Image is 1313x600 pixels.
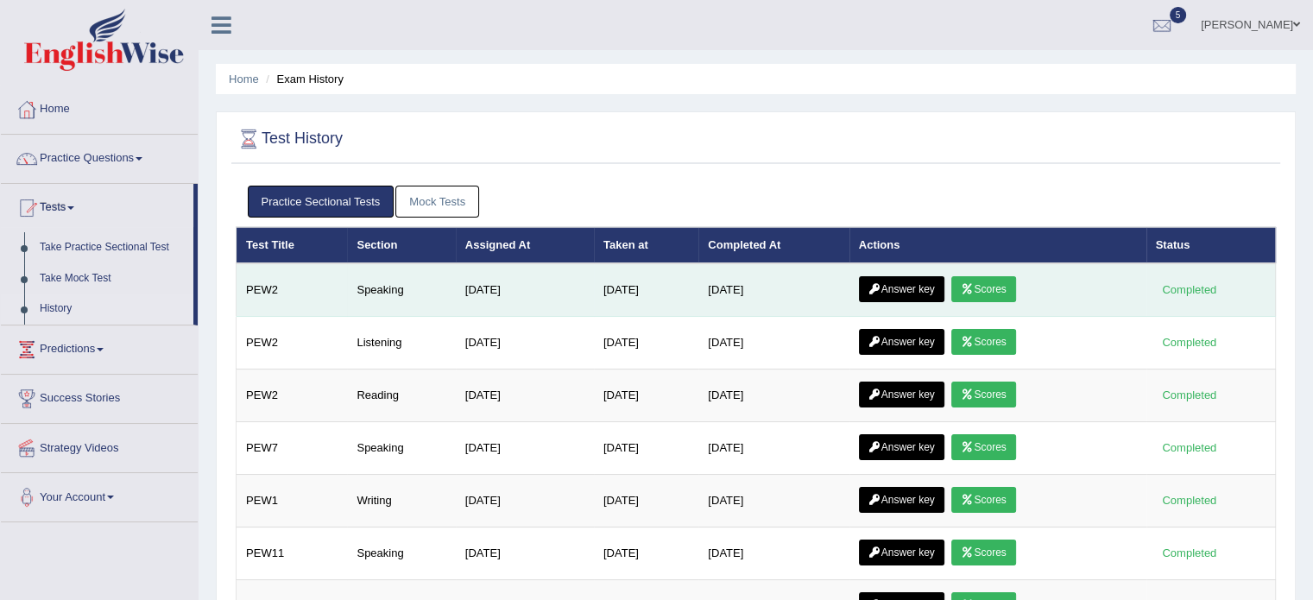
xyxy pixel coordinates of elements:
td: Speaking [347,422,455,475]
a: Practice Questions [1,135,198,178]
td: [DATE] [456,527,594,580]
span: 5 [1170,7,1187,23]
td: [DATE] [456,475,594,527]
a: Home [229,73,259,85]
td: Reading [347,369,455,422]
a: Mock Tests [395,186,479,218]
td: [DATE] [594,369,698,422]
div: Completed [1156,386,1223,404]
li: Exam History [262,71,344,87]
td: PEW11 [237,527,348,580]
td: PEW2 [237,317,348,369]
a: Take Mock Test [32,263,193,294]
td: [DATE] [594,317,698,369]
th: Actions [849,227,1146,263]
a: Answer key [859,329,944,355]
td: [DATE] [698,527,849,580]
td: [DATE] [456,422,594,475]
a: Scores [951,276,1015,302]
td: [DATE] [594,475,698,527]
div: Completed [1156,491,1223,509]
td: Speaking [347,527,455,580]
div: Completed [1156,281,1223,299]
a: Home [1,85,198,129]
td: [DATE] [456,369,594,422]
td: PEW1 [237,475,348,527]
a: Scores [951,382,1015,407]
td: PEW2 [237,369,348,422]
td: [DATE] [698,475,849,527]
a: Your Account [1,473,198,516]
a: Answer key [859,434,944,460]
td: Speaking [347,263,455,317]
a: Answer key [859,276,944,302]
div: Completed [1156,333,1223,351]
td: [DATE] [594,263,698,317]
td: Writing [347,475,455,527]
th: Status [1146,227,1276,263]
a: History [32,294,193,325]
td: [DATE] [698,317,849,369]
a: Predictions [1,325,198,369]
a: Answer key [859,487,944,513]
td: PEW2 [237,263,348,317]
div: Completed [1156,439,1223,457]
a: Take Practice Sectional Test [32,232,193,263]
a: Scores [951,329,1015,355]
a: Scores [951,540,1015,565]
td: [DATE] [594,422,698,475]
th: Taken at [594,227,698,263]
a: Practice Sectional Tests [248,186,395,218]
a: Strategy Videos [1,424,198,467]
td: PEW7 [237,422,348,475]
td: [DATE] [698,263,849,317]
td: [DATE] [698,369,849,422]
th: Assigned At [456,227,594,263]
a: Scores [951,487,1015,513]
a: Tests [1,184,193,227]
th: Test Title [237,227,348,263]
td: [DATE] [456,317,594,369]
a: Success Stories [1,375,198,418]
td: [DATE] [698,422,849,475]
th: Section [347,227,455,263]
th: Completed At [698,227,849,263]
td: [DATE] [594,527,698,580]
a: Answer key [859,382,944,407]
td: Listening [347,317,455,369]
td: [DATE] [456,263,594,317]
h2: Test History [236,126,343,152]
div: Completed [1156,544,1223,562]
a: Answer key [859,540,944,565]
a: Scores [951,434,1015,460]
